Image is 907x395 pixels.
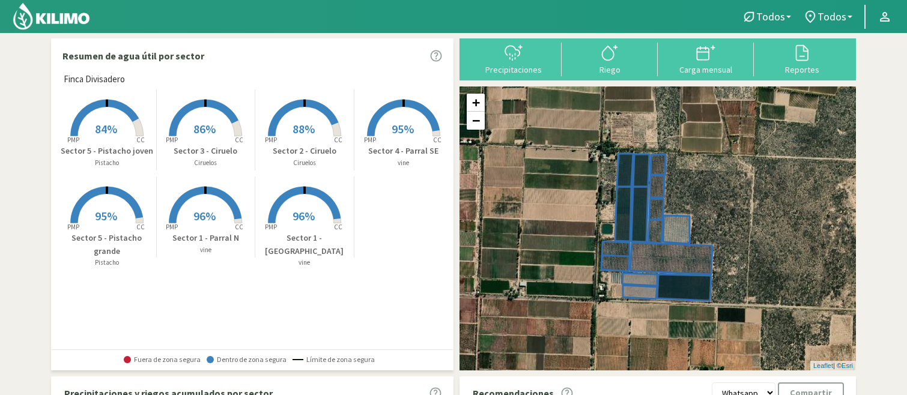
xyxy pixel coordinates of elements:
[58,158,156,168] p: Pistacho
[265,136,277,144] tspan: PMP
[62,49,204,63] p: Resumen de agua útil por sector
[661,65,750,74] div: Carga mensual
[354,158,453,168] p: vine
[235,223,244,231] tspan: CC
[193,121,216,136] span: 86%
[293,121,315,136] span: 88%
[818,10,846,23] span: Todos
[124,355,201,364] span: Fuera de zona segura
[255,258,354,268] p: vine
[334,136,342,144] tspan: CC
[58,145,156,157] p: Sector 5 - Pistacho joven
[136,223,145,231] tspan: CC
[255,232,354,258] p: Sector 1 - [GEOGRAPHIC_DATA]
[466,43,562,74] button: Precipitaciones
[67,223,79,231] tspan: PMP
[64,73,125,86] span: Finca Divisadero
[166,136,178,144] tspan: PMP
[754,43,850,74] button: Reportes
[469,65,558,74] div: Precipitaciones
[293,208,315,223] span: 96%
[265,223,277,231] tspan: PMP
[842,362,853,369] a: Esri
[207,355,287,364] span: Dentro de zona segura
[193,208,216,223] span: 96%
[255,145,354,157] p: Sector 2 - Ciruelo
[757,65,846,74] div: Reportes
[95,121,117,136] span: 84%
[813,362,833,369] a: Leaflet
[58,258,156,268] p: Pistacho
[235,136,244,144] tspan: CC
[810,361,856,371] div: | ©
[67,136,79,144] tspan: PMP
[255,158,354,168] p: Ciruelos
[293,355,375,364] span: Límite de zona segura
[157,145,255,157] p: Sector 3 - Ciruelo
[157,232,255,244] p: Sector 1 - Parral N
[354,145,453,157] p: Sector 4 - Parral SE
[58,232,156,258] p: Sector 5 - Pistacho grande
[565,65,654,74] div: Riego
[136,136,145,144] tspan: CC
[157,158,255,168] p: Ciruelos
[433,136,441,144] tspan: CC
[12,2,91,31] img: Kilimo
[392,121,414,136] span: 95%
[157,245,255,255] p: vine
[364,136,376,144] tspan: PMP
[166,223,178,231] tspan: PMP
[334,223,342,231] tspan: CC
[562,43,658,74] button: Riego
[467,94,485,112] a: Zoom in
[658,43,754,74] button: Carga mensual
[467,112,485,130] a: Zoom out
[756,10,785,23] span: Todos
[95,208,117,223] span: 95%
